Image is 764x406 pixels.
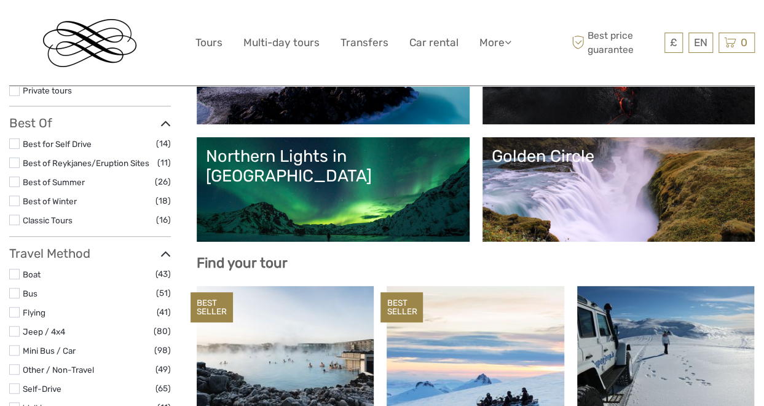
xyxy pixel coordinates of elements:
[206,146,460,233] a: Northern Lights in [GEOGRAPHIC_DATA]
[155,175,171,189] span: (26)
[23,215,73,225] a: Classic Tours
[156,286,171,300] span: (51)
[157,156,171,170] span: (11)
[141,19,156,34] button: Open LiveChat chat widget
[43,19,136,67] img: Reykjavik Residence
[23,327,65,336] a: Jeep / 4x4
[23,308,45,317] a: Flying
[380,292,423,323] div: BEST SELLER
[569,29,661,56] span: Best price guarantee
[154,324,171,338] span: (80)
[670,36,677,49] span: £
[156,194,171,208] span: (18)
[23,86,72,95] a: Private tours
[156,267,171,281] span: (43)
[9,116,171,130] h3: Best Of
[341,34,388,52] a: Transfers
[23,139,92,149] a: Best for Self Drive
[156,381,171,396] span: (65)
[191,292,233,323] div: BEST SELLER
[409,34,459,52] a: Car rental
[23,289,37,298] a: Bus
[243,34,320,52] a: Multi-day tours
[197,255,288,271] b: Find your tour
[156,137,171,151] span: (14)
[23,365,94,375] a: Other / Non-Travel
[23,269,41,279] a: Boat
[17,22,139,31] p: We're away right now. Please check back later!
[23,384,61,394] a: Self-Drive
[157,305,171,319] span: (41)
[739,36,749,49] span: 0
[23,177,85,187] a: Best of Summer
[479,34,511,52] a: More
[156,362,171,376] span: (49)
[492,146,746,166] div: Golden Circle
[206,146,460,186] div: Northern Lights in [GEOGRAPHIC_DATA]
[492,146,746,233] a: Golden Circle
[156,213,171,227] span: (16)
[688,33,713,53] div: EN
[9,246,171,261] h3: Travel Method
[23,196,77,206] a: Best of Winter
[23,158,149,168] a: Best of Reykjanes/Eruption Sites
[195,34,223,52] a: Tours
[23,346,76,356] a: Mini Bus / Car
[154,343,171,357] span: (98)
